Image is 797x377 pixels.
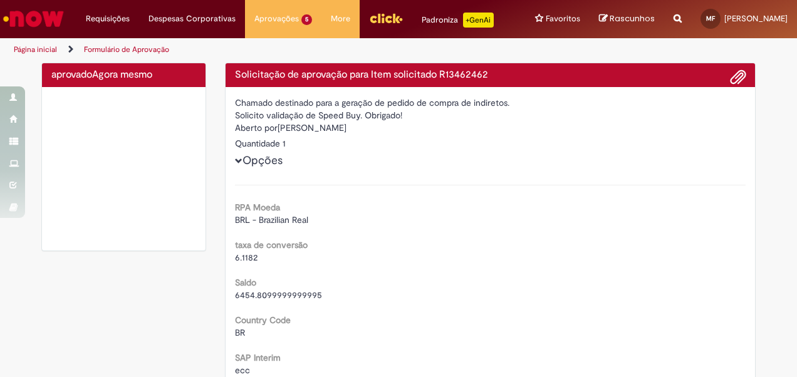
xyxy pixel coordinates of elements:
[148,13,236,25] span: Despesas Corporativas
[369,9,403,28] img: click_logo_yellow_360x200.png
[235,202,280,213] b: RPA Moeda
[422,13,494,28] div: Padroniza
[235,289,322,301] span: 6454.8099999999995
[235,277,256,288] b: Saldo
[724,13,788,24] span: [PERSON_NAME]
[235,109,746,121] div: Solicito validação de Speed Buy. Obrigado!
[235,121,746,137] div: [PERSON_NAME]
[9,38,522,61] ul: Trilhas de página
[610,13,655,24] span: Rascunhos
[86,13,130,25] span: Requisições
[599,13,655,25] a: Rascunhos
[84,44,169,54] a: Formulário de Aprovação
[235,121,278,134] label: Aberto por
[235,364,250,376] span: ecc
[235,352,281,363] b: SAP Interim
[546,13,580,25] span: Favoritos
[301,14,312,25] span: 5
[235,252,258,263] span: 6.1182
[235,239,308,250] b: taxa de conversão
[706,14,715,23] span: MF
[235,214,308,225] span: BRL - Brazilian Real
[235,137,746,150] div: Quantidade 1
[51,70,196,81] h4: aprovado
[92,68,152,81] time: 29/08/2025 13:46:05
[235,327,245,338] span: BR
[235,70,746,81] h4: Solicitação de aprovação para Item solicitado R13462462
[254,13,299,25] span: Aprovações
[235,96,746,109] div: Chamado destinado para a geração de pedido de compra de indiretos.
[331,13,350,25] span: More
[235,314,291,326] b: Country Code
[1,6,66,31] img: ServiceNow
[92,68,152,81] span: Agora mesmo
[14,44,57,54] a: Página inicial
[51,96,196,241] img: sucesso_1.gif
[463,13,494,28] p: +GenAi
